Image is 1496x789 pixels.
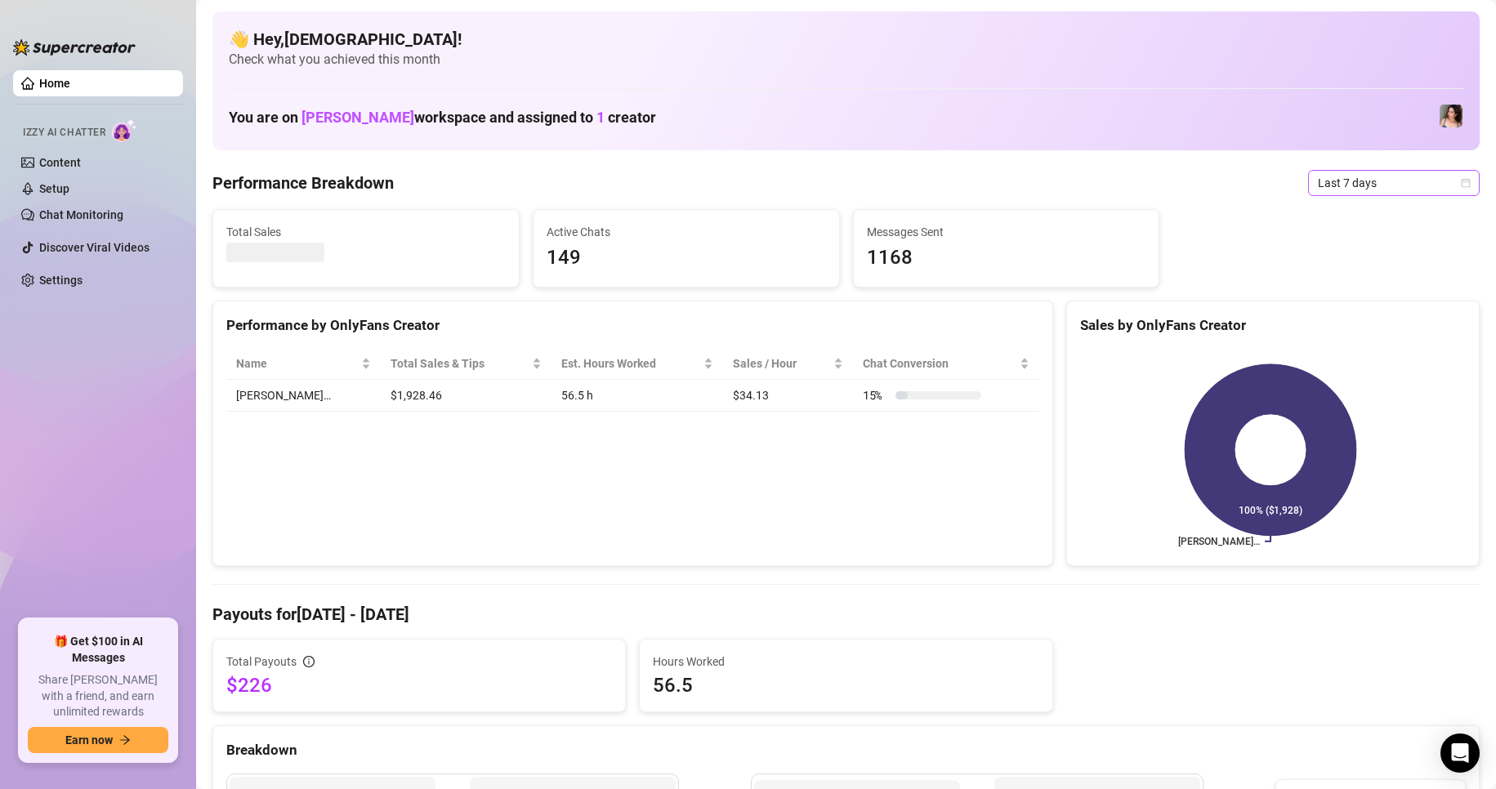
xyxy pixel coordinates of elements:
th: Chat Conversion [853,348,1039,380]
span: 149 [547,243,826,274]
th: Total Sales & Tips [381,348,552,380]
span: Active Chats [547,223,826,241]
h4: Performance Breakdown [212,172,394,194]
th: Sales / Hour [723,348,853,380]
a: Setup [39,182,69,195]
td: $34.13 [723,380,853,412]
h1: You are on workspace and assigned to creator [229,109,656,127]
span: calendar [1461,178,1471,188]
div: Sales by OnlyFans Creator [1080,314,1466,337]
span: 1168 [867,243,1146,274]
span: Name [236,354,358,372]
span: Sales / Hour [733,354,830,372]
a: Chat Monitoring [39,208,123,221]
img: Lauren [1440,105,1463,127]
span: Messages Sent [867,223,1146,241]
td: $1,928.46 [381,380,552,412]
span: Hours Worked [653,653,1038,671]
div: Est. Hours Worked [561,354,700,372]
span: Izzy AI Chatter [23,125,105,140]
h4: Payouts for [DATE] - [DATE] [212,603,1480,626]
span: $226 [226,672,612,698]
span: [PERSON_NAME] [301,109,414,126]
span: info-circle [303,656,315,667]
span: arrow-right [119,734,131,746]
span: Earn now [65,733,113,747]
h4: 👋 Hey, [DEMOGRAPHIC_DATA] ! [229,28,1463,51]
td: [PERSON_NAME]… [226,380,381,412]
div: Performance by OnlyFans Creator [226,314,1039,337]
th: Name [226,348,381,380]
a: Discover Viral Videos [39,241,150,254]
span: 56.5 [653,672,1038,698]
span: Last 7 days [1318,171,1470,195]
img: logo-BBDzfeDw.svg [13,39,136,56]
span: Total Payouts [226,653,297,671]
div: Open Intercom Messenger [1440,733,1480,773]
div: Breakdown [226,739,1466,761]
a: Settings [39,274,83,287]
span: Share [PERSON_NAME] with a friend, and earn unlimited rewards [28,672,168,720]
img: AI Chatter [112,118,137,142]
span: Chat Conversion [863,354,1016,372]
span: Total Sales & Tips [391,354,529,372]
span: 🎁 Get $100 in AI Messages [28,634,168,666]
a: Home [39,77,70,90]
span: 1 [596,109,605,126]
span: Total Sales [226,223,506,241]
button: Earn nowarrow-right [28,727,168,753]
span: 15 % [863,386,889,404]
a: Content [39,156,81,169]
span: Check what you achieved this month [229,51,1463,69]
text: [PERSON_NAME]… [1178,536,1260,547]
td: 56.5 h [552,380,723,412]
